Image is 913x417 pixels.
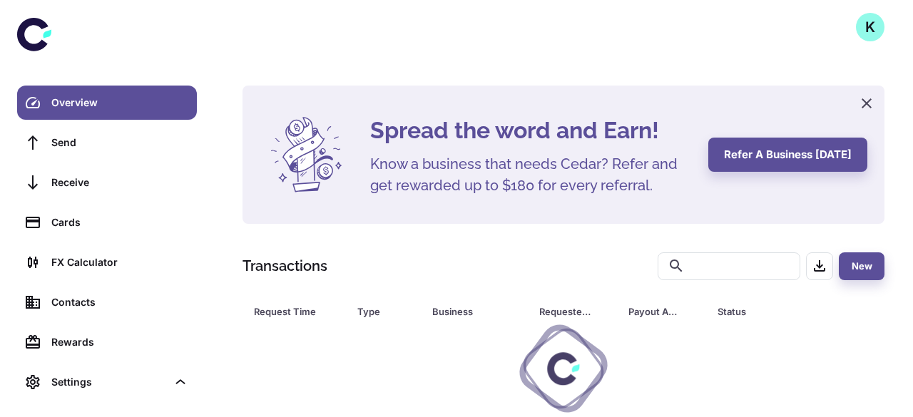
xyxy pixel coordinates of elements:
[718,302,825,321] span: Status
[539,302,593,321] div: Requested Amount
[254,302,340,321] span: Request Time
[17,365,197,399] div: Settings
[17,325,197,359] a: Rewards
[51,95,188,110] div: Overview
[51,374,167,390] div: Settings
[357,302,415,321] span: Type
[370,113,691,148] h4: Spread the word and Earn!
[17,86,197,120] a: Overview
[718,302,807,321] div: Status
[51,175,188,190] div: Receive
[357,302,397,321] div: Type
[17,245,197,279] a: FX Calculator
[51,254,188,270] div: FX Calculator
[370,153,691,196] h5: Know a business that needs Cedar? Refer and get rewarded up to $180 for every referral.
[51,294,188,310] div: Contacts
[539,302,611,321] span: Requested Amount
[17,165,197,200] a: Receive
[243,255,327,277] h1: Transactions
[17,205,197,240] a: Cards
[856,13,884,41] button: K
[17,285,197,319] a: Contacts
[708,138,867,172] button: Refer a business [DATE]
[839,252,884,280] button: New
[17,125,197,160] a: Send
[51,334,188,350] div: Rewards
[254,302,322,321] div: Request Time
[51,135,188,150] div: Send
[628,302,700,321] span: Payout Amount
[628,302,682,321] div: Payout Amount
[51,215,188,230] div: Cards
